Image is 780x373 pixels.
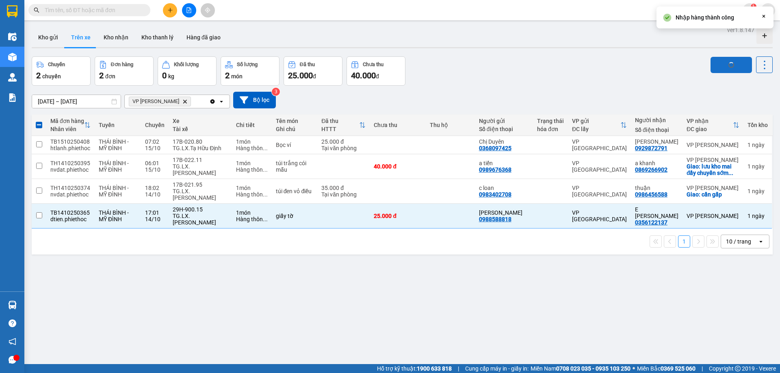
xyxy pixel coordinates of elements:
[276,118,314,124] div: Tên món
[661,365,695,372] strong: 0369 525 060
[300,62,315,67] div: Đã thu
[173,145,227,151] div: TG.LX.Tạ Hữu Định
[635,117,678,123] div: Người nhận
[572,118,620,124] div: VP gửi
[676,13,734,22] div: Nhập hàng thành công
[374,122,421,128] div: Chưa thu
[50,118,84,124] div: Mã đơn hàng
[635,127,678,133] div: Số điện thoại
[50,166,91,173] div: nvdat.phiethoc
[747,188,768,194] div: 1
[236,166,268,173] div: Hàng thông thường
[751,4,756,9] sup: 1
[479,185,529,191] div: c loan
[637,364,695,373] span: Miền Bắc
[756,28,773,44] div: Tạo kho hàng mới
[225,71,230,80] span: 2
[236,145,268,151] div: Hàng thông thường
[276,188,314,194] div: túi đen vỏ điều
[687,126,733,132] div: ĐC giao
[173,206,227,213] div: 29H-900.15
[752,213,765,219] span: ngày
[145,122,165,128] div: Chuyến
[347,56,405,86] button: Chưa thu40.000đ
[173,181,227,188] div: 17B-021.95
[163,3,177,17] button: plus
[572,160,627,173] div: VP [GEOGRAPHIC_DATA]
[236,216,268,222] div: Hàng thông thường
[9,338,16,345] span: notification
[9,356,16,364] span: message
[209,98,216,105] svg: Clear all
[236,160,268,166] div: 1 món
[635,185,678,191] div: thuận
[218,98,225,105] svg: open
[162,71,167,80] span: 0
[173,157,227,163] div: 17B-022.11
[479,209,529,216] div: Anh Nam
[8,32,17,41] img: warehouse-icon
[263,145,268,151] span: ...
[321,185,366,191] div: 35.000 đ
[276,160,314,173] div: túi trắng cói mẫu
[284,56,342,86] button: Đã thu25.000đ
[276,213,314,219] div: giấy tờ
[728,170,733,176] span: ...
[236,191,268,198] div: Hàng thông thường
[32,28,65,47] button: Kho gửi
[42,73,61,80] span: chuyến
[173,163,227,176] div: TG.LX.[PERSON_NAME]
[32,95,121,108] input: Select a date range.
[173,188,227,201] div: TG.LX.[PERSON_NAME]
[635,219,667,226] div: 0356122137
[135,28,180,47] button: Kho thanh lý
[687,142,739,148] div: VP [PERSON_NAME]
[635,191,667,198] div: 0986456588
[99,209,129,222] span: THÁI BÌNH - MỸ ĐÌNH
[145,191,165,198] div: 14/10
[173,118,227,124] div: Xe
[105,73,115,80] span: đơn
[8,53,17,61] img: warehouse-icon
[572,138,627,151] div: VP [GEOGRAPHIC_DATA]
[758,238,764,245] svg: open
[50,216,91,222] div: dtien.phiethoc
[633,367,635,370] span: ⚪️
[321,138,366,145] div: 25.000 đ
[236,122,268,128] div: Chi tiết
[711,57,752,73] button: loading Nhập hàng
[321,126,359,132] div: HTTT
[679,5,743,15] span: ttnguyet.phiethoc
[263,191,268,198] span: ...
[635,206,678,219] div: E Lan Anh
[537,126,564,132] div: hóa đơn
[376,73,379,80] span: đ
[236,185,268,191] div: 1 món
[531,364,630,373] span: Miền Nam
[747,142,768,148] div: 1
[479,166,511,173] div: 0989676368
[50,191,91,198] div: nvdat.phiethoc
[111,62,133,67] div: Đơn hàng
[34,7,39,13] span: search
[761,3,775,17] button: caret-down
[760,13,767,19] svg: Close
[276,142,314,148] div: Bọc ví
[186,7,192,13] span: file-add
[9,319,16,327] span: question-circle
[233,92,276,108] button: Bộ lọc
[752,188,765,194] span: ngày
[479,118,529,124] div: Người gửi
[236,138,268,145] div: 1 món
[168,73,174,80] span: kg
[747,213,768,219] div: 1
[374,163,421,170] div: 40.000 đ
[221,56,279,86] button: Số lượng2món
[173,213,227,226] div: TG.LX.[PERSON_NAME]
[50,145,91,151] div: htlanh.phiethoc
[32,56,91,86] button: Chuyến2chuyến
[173,126,227,132] div: Tài xế
[50,209,91,216] div: TB1410250365
[687,163,739,176] div: Giao: lưu kho mai đẩy chuyến sớm cho khách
